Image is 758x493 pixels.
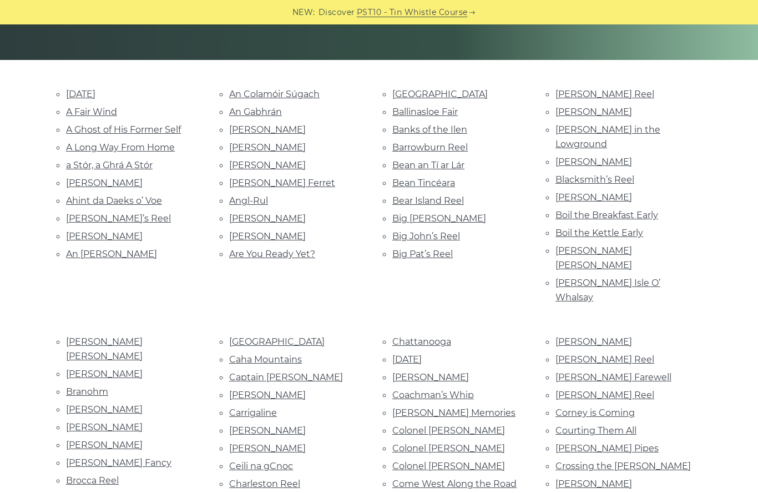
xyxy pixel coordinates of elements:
a: Big John’s Reel [392,231,460,242]
a: Ceili na gCnoc [229,461,293,471]
a: [PERSON_NAME] Reel [555,354,654,365]
a: Colonel [PERSON_NAME] [392,443,505,454]
a: [PERSON_NAME] [PERSON_NAME] [66,336,143,361]
a: [PERSON_NAME] [229,443,306,454]
a: Banks of the Ilen [392,124,467,135]
a: [PERSON_NAME] [66,404,143,415]
a: [PERSON_NAME] [66,422,143,432]
a: Corney is Coming [555,408,635,418]
a: Are You Ready Yet? [229,249,315,259]
span: Discover [319,6,355,19]
a: Colonel [PERSON_NAME] [392,461,505,471]
a: Chattanooga [392,336,451,347]
a: Boil the Kettle Early [555,228,643,238]
a: [PERSON_NAME] in the Lowground [555,124,660,149]
a: [PERSON_NAME] Fancy [66,457,171,468]
a: [PERSON_NAME] [555,107,632,117]
a: Branohm [66,386,108,397]
a: [PERSON_NAME] Memories [392,408,516,418]
a: [PERSON_NAME] Pipes [555,443,659,454]
a: [PERSON_NAME] [555,479,632,489]
a: [PERSON_NAME] [PERSON_NAME] [555,245,632,270]
a: Colonel [PERSON_NAME] [392,425,505,436]
a: Ballinasloe Fair [392,107,458,117]
a: [PERSON_NAME]’s Reel [66,213,171,224]
a: [PERSON_NAME] [555,336,632,347]
a: [PERSON_NAME] [66,231,143,242]
a: [GEOGRAPHIC_DATA] [392,89,488,99]
a: Captain [PERSON_NAME] [229,372,343,383]
a: Bear Island Reel [392,195,464,206]
a: An Colamóir Súgach [229,89,320,99]
a: An Gabhrán [229,107,282,117]
a: [PERSON_NAME] [229,425,306,436]
a: A Ghost of His Former Self [66,124,181,135]
a: Charleston Reel [229,479,300,489]
a: [PERSON_NAME] Isle O’ Whalsay [555,278,660,303]
a: [PERSON_NAME] [229,213,306,224]
a: [GEOGRAPHIC_DATA] [229,336,325,347]
a: Carrigaline [229,408,277,418]
span: NEW: [292,6,315,19]
a: [PERSON_NAME] [392,372,469,383]
a: [PERSON_NAME] [66,369,143,379]
a: [PERSON_NAME] [229,124,306,135]
a: Ahint da Daeks o’ Voe [66,195,162,206]
a: Come West Along the Road [392,479,517,489]
a: [PERSON_NAME] [229,390,306,400]
a: [DATE] [392,354,422,365]
a: Angl-Rul [229,195,268,206]
a: [PERSON_NAME] [229,142,306,153]
a: Barrowburn Reel [392,142,468,153]
a: [PERSON_NAME] Reel [555,390,654,400]
a: Coachman’s Whip [392,390,474,400]
a: [PERSON_NAME] [66,440,143,450]
a: Brocca Reel [66,475,119,486]
a: Boil the Breakfast Early [555,210,658,220]
a: An [PERSON_NAME] [66,249,157,259]
a: [PERSON_NAME] [555,192,632,203]
a: [PERSON_NAME] [229,160,306,170]
a: A Fair Wind [66,107,117,117]
a: Bean Tincéara [392,178,455,188]
a: Big [PERSON_NAME] [392,213,486,224]
a: Blacksmith’s Reel [555,174,634,185]
a: [PERSON_NAME] Reel [555,89,654,99]
a: [PERSON_NAME] Ferret [229,178,335,188]
a: A Long Way From Home [66,142,175,153]
a: [PERSON_NAME] [555,157,632,167]
a: Courting Them All [555,425,636,436]
a: [DATE] [66,89,95,99]
a: Big Pat’s Reel [392,249,453,259]
a: [PERSON_NAME] [229,231,306,242]
a: PST10 - Tin Whistle Course [357,6,468,19]
a: Bean an Tí ar Lár [392,160,464,170]
a: Crossing the [PERSON_NAME] [555,461,691,471]
a: [PERSON_NAME] [66,178,143,188]
a: [PERSON_NAME] Farewell [555,372,671,383]
a: a Stór, a Ghrá A Stór [66,160,153,170]
a: Caha Mountains [229,354,302,365]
